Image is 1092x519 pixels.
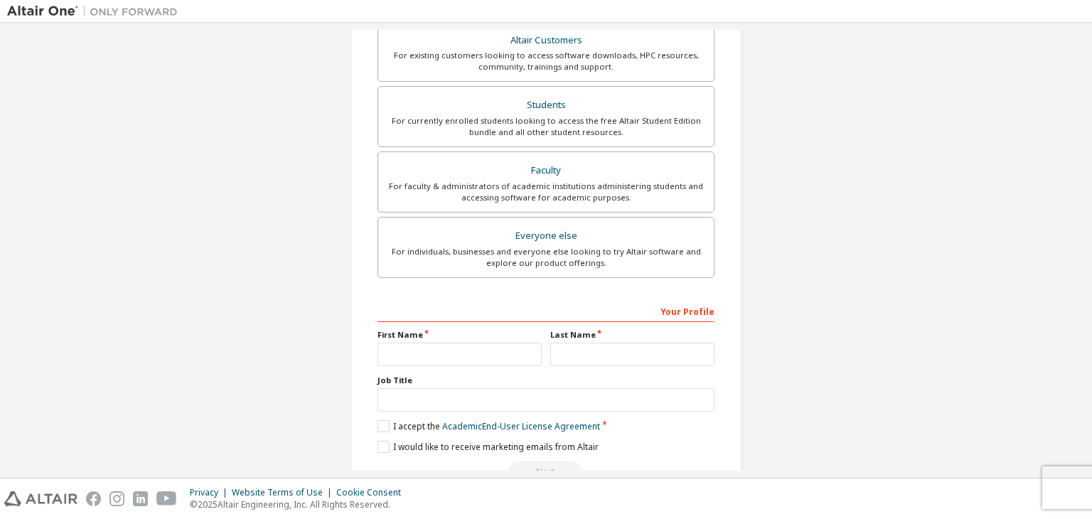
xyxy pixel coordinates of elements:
img: Altair One [7,4,185,18]
div: Students [387,95,705,115]
div: Everyone else [387,226,705,246]
div: Please wait while checking email ... [378,461,714,483]
a: Academic End-User License Agreement [442,420,600,432]
img: youtube.svg [156,491,177,506]
div: Faculty [387,161,705,181]
div: For individuals, businesses and everyone else looking to try Altair software and explore our prod... [387,246,705,269]
div: Your Profile [378,299,714,322]
div: Website Terms of Use [232,487,336,498]
img: altair_logo.svg [4,491,77,506]
div: For faculty & administrators of academic institutions administering students and accessing softwa... [387,181,705,203]
label: First Name [378,329,542,341]
img: instagram.svg [109,491,124,506]
div: For currently enrolled students looking to access the free Altair Student Edition bundle and all ... [387,115,705,138]
div: Altair Customers [387,31,705,50]
label: Job Title [378,375,714,386]
p: © 2025 Altair Engineering, Inc. All Rights Reserved. [190,498,409,510]
label: Last Name [550,329,714,341]
label: I would like to receive marketing emails from Altair [378,441,599,453]
label: I accept the [378,420,600,432]
img: linkedin.svg [133,491,148,506]
div: Cookie Consent [336,487,409,498]
img: facebook.svg [86,491,101,506]
div: For existing customers looking to access software downloads, HPC resources, community, trainings ... [387,50,705,73]
div: Privacy [190,487,232,498]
